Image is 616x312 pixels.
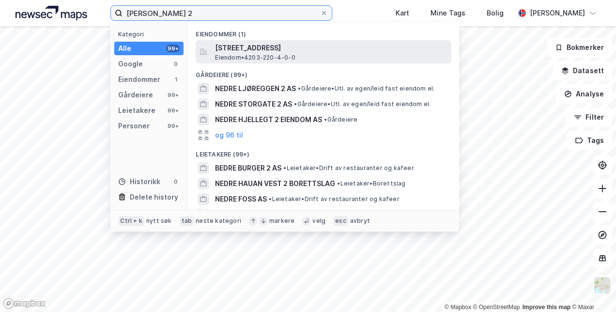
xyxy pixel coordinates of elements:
[146,217,172,225] div: nytt søk
[172,178,180,186] div: 0
[553,61,612,80] button: Datasett
[123,6,320,20] input: Søk på adresse, matrikkel, gårdeiere, leietakere eller personer
[269,217,294,225] div: markere
[215,54,295,62] span: Eiendom • 4203-220-4-0-0
[312,217,325,225] div: velg
[215,162,281,174] span: BEDRE BURGER 2 AS
[445,304,471,311] a: Mapbox
[298,85,434,93] span: Gårdeiere • Utl. av egen/leid fast eiendom el.
[431,7,465,19] div: Mine Tags
[166,107,180,114] div: 99+
[215,193,267,205] span: NEDRE FOSS AS
[166,45,180,52] div: 99+
[118,176,160,187] div: Historikk
[215,114,322,125] span: NEDRE HJELLEGT 2 EIENDOM AS
[337,180,340,187] span: •
[298,85,301,92] span: •
[118,216,144,226] div: Ctrl + k
[118,31,184,38] div: Kategori
[118,89,153,101] div: Gårdeiere
[15,6,87,20] img: logo.a4113a55bc3d86da70a041830d287a7e.svg
[215,83,296,94] span: NEDRE LJØREGGEN 2 AS
[547,38,612,57] button: Bokmerker
[215,42,447,54] span: [STREET_ADDRESS]
[333,216,348,226] div: esc
[350,217,370,225] div: avbryt
[396,7,409,19] div: Kart
[215,129,243,141] button: og 96 til
[324,116,357,124] span: Gårdeiere
[166,122,180,130] div: 99+
[283,164,286,172] span: •
[118,120,150,132] div: Personer
[118,58,143,70] div: Google
[118,105,155,116] div: Leietakere
[566,108,612,127] button: Filter
[118,43,131,54] div: Alle
[324,116,327,123] span: •
[215,178,335,189] span: NEDRE HAUAN VEST 2 BORETTSLAG
[3,298,46,309] a: Mapbox homepage
[269,195,272,203] span: •
[180,216,194,226] div: tab
[530,7,585,19] div: [PERSON_NAME]
[568,265,616,312] div: Kontrollprogram for chat
[188,23,459,40] div: Eiendommer (1)
[172,60,180,68] div: 0
[568,265,616,312] iframe: Chat Widget
[556,84,612,104] button: Analyse
[118,74,160,85] div: Eiendommer
[337,180,405,187] span: Leietaker • Borettslag
[188,143,459,160] div: Leietakere (99+)
[188,63,459,81] div: Gårdeiere (99+)
[215,98,292,110] span: NEDRE STORGATE 2 AS
[166,91,180,99] div: 99+
[487,7,504,19] div: Bolig
[196,217,241,225] div: neste kategori
[567,131,612,150] button: Tags
[294,100,297,108] span: •
[294,100,431,108] span: Gårdeiere • Utl. av egen/leid fast eiendom el.
[283,164,414,172] span: Leietaker • Drift av restauranter og kafeer
[215,209,243,220] button: og 96 til
[172,76,180,83] div: 1
[523,304,570,311] a: Improve this map
[473,304,520,311] a: OpenStreetMap
[269,195,399,203] span: Leietaker • Drift av restauranter og kafeer
[130,191,178,203] div: Delete history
